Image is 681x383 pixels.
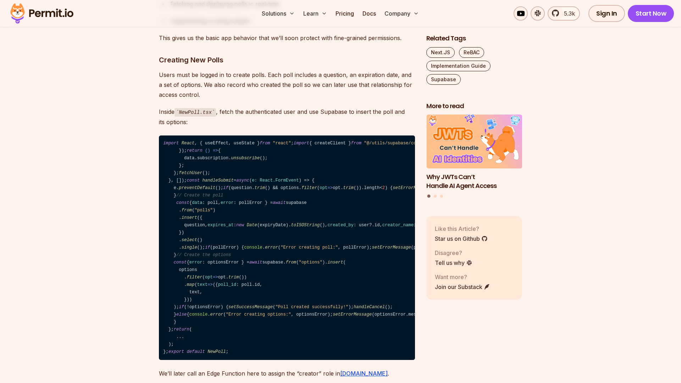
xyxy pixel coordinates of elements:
p: Disagree? [435,249,472,257]
button: Go to slide 3 [440,195,443,198]
p: Inside , fetch the authenticated user and use Supabase to insert the poll and its options: [159,107,415,127]
a: Tell us why [435,259,472,267]
span: "options" [299,260,322,265]
span: Date [247,223,257,228]
span: opt [320,185,327,190]
a: Supabase [426,74,461,85]
span: opt [205,275,213,280]
span: unsubscribe [231,156,260,161]
button: Learn [300,6,330,21]
span: async [236,178,249,183]
a: Implementation Guide [426,61,491,71]
span: => [205,275,218,280]
span: subscription [197,156,228,161]
span: // Create the poll [176,193,223,198]
span: handleSubmit [203,178,234,183]
span: setErrorMessage [372,245,411,250]
code: NewPoll.tsx [175,108,216,117]
span: data [192,200,202,205]
span: setSuccessMessage [228,305,273,310]
p: Like this Article? [435,224,488,233]
span: import [294,141,309,146]
span: if [223,185,228,190]
span: "polls" [194,208,212,213]
div: Posts [426,115,522,199]
span: await [273,200,286,205]
span: setErrorMessage [393,185,432,190]
a: [DOMAIN_NAME] [340,370,388,377]
h3: Creating New Polls [159,54,415,66]
span: setErrorMessage [333,312,372,317]
code: , { useEffect, useState } ; { createClient } ; { } ; = ( ) => { [user, setUser] = useState< | >( ... [159,135,415,360]
a: Join our Substack [435,283,490,291]
span: filter [187,275,202,280]
a: Pricing [333,6,357,21]
span: error [189,260,203,265]
span: error [265,245,278,250]
img: Why JWTs Can’t Handle AI Agent Access [426,115,522,169]
span: default [187,349,205,354]
span: "@/utils/supabase/component" [364,141,437,146]
span: => [197,282,213,287]
span: select [182,238,197,243]
span: id [255,282,260,287]
span: 5.3k [560,9,575,18]
span: error [221,200,234,205]
span: text [197,282,207,287]
span: creator_name [382,223,414,228]
span: preventDefault [179,185,215,190]
img: Permit logo [7,1,77,26]
span: filter [301,185,317,190]
span: message [408,312,426,317]
span: trim [228,275,239,280]
h2: Related Tags [426,34,522,43]
a: Next.JS [426,47,455,58]
span: () => [205,148,218,153]
span: 2 [382,185,385,190]
p: Want more? [435,273,490,281]
button: Company [382,6,422,21]
span: return [187,148,202,153]
span: from [351,141,361,146]
span: return [174,327,189,332]
a: Sign In [588,5,625,22]
span: expires_at [207,223,234,228]
span: error [210,312,223,317]
span: trim [255,185,265,190]
span: await [249,260,262,265]
p: Users must be logged in to create polls. Each poll includes a question, an expiration date, and a... [159,70,415,100]
span: insert [327,260,343,265]
button: Go to slide 1 [427,195,431,198]
span: const [187,178,200,183]
a: Start Now [628,5,674,22]
span: "react" [273,141,291,146]
span: "Error creating poll:" [281,245,338,250]
span: from [260,141,270,146]
span: "Poll created successfully!" [275,305,348,310]
span: e: React.FormEvent [252,178,299,183]
span: "Error creating options:" [226,312,291,317]
span: map [187,282,194,287]
a: ReBAC [459,47,484,58]
span: from [182,208,192,213]
span: poll_id [218,282,236,287]
span: else [176,312,187,317]
a: 5.3k [548,6,580,21]
span: single [182,245,197,250]
li: 1 of 3 [426,115,522,190]
span: created_by [327,223,354,228]
span: const [176,200,189,205]
span: fetchUser [179,171,202,176]
span: new [236,223,244,228]
p: This gives us the basic app behavior that we’ll soon protect with fine-grained permissions. [159,33,415,43]
span: const [174,260,187,265]
span: console [244,245,262,250]
h3: Why JWTs Can’t Handle AI Agent Access [426,173,522,190]
span: // Create the options [176,252,231,257]
p: We’ll later call an Edge Function here to assign the “creator” role in . [159,368,415,378]
span: length [364,185,380,190]
span: => [320,185,333,190]
button: Go to slide 2 [434,195,437,198]
span: if [205,245,210,250]
span: NewPoll [207,349,226,354]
